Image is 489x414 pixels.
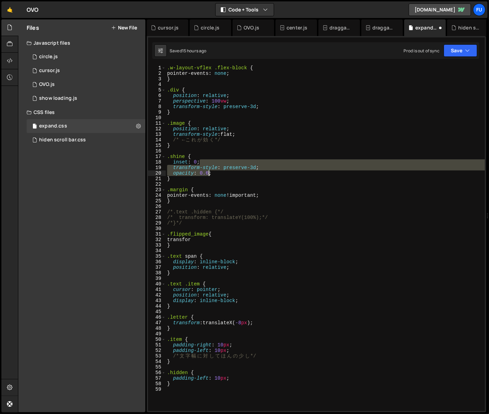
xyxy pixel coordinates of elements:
[404,48,440,54] div: Prod is out of sync
[148,93,166,98] div: 6
[148,326,166,331] div: 48
[39,54,58,60] div: circle.js
[27,6,38,14] div: OVO
[148,65,166,71] div: 1
[39,95,77,102] div: show loading.js
[148,82,166,87] div: 4
[148,154,166,159] div: 17
[148,237,166,243] div: 32
[27,133,145,147] div: 17267/47816.css
[148,270,166,276] div: 38
[39,81,55,88] div: OVO.js
[148,215,166,220] div: 28
[148,370,166,376] div: 56
[148,226,166,231] div: 30
[148,287,166,292] div: 41
[148,71,166,76] div: 2
[148,159,166,165] div: 18
[148,209,166,215] div: 27
[148,348,166,353] div: 52
[111,25,137,30] button: New File
[148,254,166,259] div: 35
[148,276,166,281] div: 39
[148,320,166,326] div: 47
[27,78,145,91] div: 17267/47848.js
[27,50,145,64] div: circle.js
[39,68,60,74] div: cursor.js
[148,331,166,337] div: 49
[18,105,145,119] div: CSS files
[148,298,166,303] div: 43
[148,376,166,381] div: 57
[148,115,166,121] div: 10
[148,353,166,359] div: 53
[148,165,166,170] div: 19
[216,3,274,16] button: Code + Tools
[1,1,18,18] a: 🤙
[148,265,166,270] div: 37
[148,87,166,93] div: 5
[27,91,145,105] div: 17267/48011.js
[148,109,166,115] div: 9
[148,387,166,392] div: 59
[415,24,437,31] div: expand.css
[148,248,166,254] div: 34
[148,231,166,237] div: 31
[148,259,166,265] div: 36
[329,24,352,31] div: draggable, scrollable.js
[158,24,179,31] div: cursor.js
[27,64,145,78] div: 17267/48012.js
[148,243,166,248] div: 33
[148,182,166,187] div: 22
[458,24,480,31] div: hiden scroll bar.css
[148,342,166,348] div: 51
[244,24,259,31] div: OVO.js
[148,170,166,176] div: 20
[148,292,166,298] div: 42
[148,359,166,364] div: 54
[444,44,477,57] button: Save
[148,309,166,315] div: 45
[148,143,166,148] div: 15
[148,132,166,137] div: 13
[148,187,166,193] div: 23
[148,193,166,198] div: 24
[148,104,166,109] div: 8
[148,137,166,143] div: 14
[148,126,166,132] div: 12
[27,24,39,32] h2: Files
[182,48,207,54] div: 15 hours ago
[27,119,145,133] div: expand.css
[148,337,166,342] div: 50
[201,24,219,31] div: circle.js
[148,121,166,126] div: 11
[148,220,166,226] div: 29
[148,303,166,309] div: 44
[148,315,166,320] div: 46
[148,176,166,182] div: 21
[409,3,471,16] a: [DOMAIN_NAME]
[148,281,166,287] div: 40
[170,48,207,54] div: Saved
[287,24,307,31] div: center.js
[372,24,395,31] div: draggable using Observer.css
[39,137,86,143] div: hiden scroll bar.css
[148,98,166,104] div: 7
[148,76,166,82] div: 3
[39,123,67,129] div: expand.css
[473,3,486,16] a: Fu
[18,36,145,50] div: Javascript files
[148,364,166,370] div: 55
[148,148,166,154] div: 16
[148,381,166,387] div: 58
[148,198,166,204] div: 25
[148,204,166,209] div: 26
